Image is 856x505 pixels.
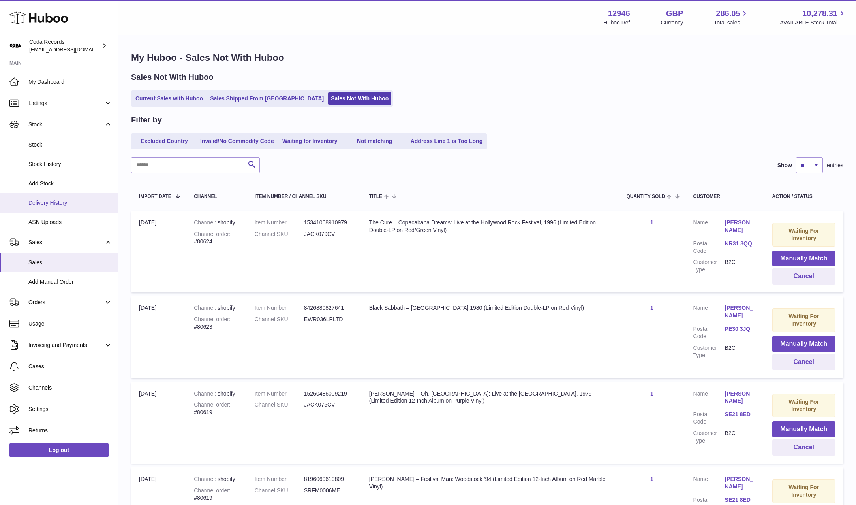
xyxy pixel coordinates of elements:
[304,304,353,312] dd: 8426880827641
[207,92,327,105] a: Sales Shipped From [GEOGRAPHIC_DATA]
[28,199,112,207] span: Delivery History
[197,135,277,148] a: Invalid/No Commodity Code
[28,160,112,168] span: Stock History
[304,390,353,398] dd: 15260486009219
[725,390,757,405] a: [PERSON_NAME]
[408,135,486,148] a: Address Line 1 is Too Long
[693,258,725,273] dt: Customer Type
[725,258,757,273] dd: B2C
[369,219,611,234] div: The Cure – Copacabana Dreams: Live at the Hollywood Rock Festival, 1996 (Limited Edition Double-L...
[772,251,835,267] button: Manually Match
[693,194,757,199] div: Customer
[304,487,353,494] dd: SRFM0006ME
[827,162,843,169] span: entries
[133,135,196,148] a: Excluded Country
[9,40,21,52] img: haz@pcatmedia.com
[369,475,611,490] div: [PERSON_NAME] – Festival Man: Woodstock ’94 (Limited Edition 12-Inch Album on Red Marble Vinyl)
[693,304,725,321] dt: Name
[772,439,835,456] button: Cancel
[789,399,819,413] strong: Waiting For Inventory
[194,305,218,311] strong: Channel
[772,421,835,437] button: Manually Match
[28,180,112,187] span: Add Stock
[650,219,653,226] a: 1
[194,230,239,245] div: #80624
[650,476,653,482] a: 1
[343,135,406,148] a: Not matching
[278,135,342,148] a: Waiting for Inventory
[28,100,104,107] span: Listings
[304,475,353,483] dd: 8196060610809
[28,141,112,149] span: Stock
[28,78,112,86] span: My Dashboard
[194,390,218,397] strong: Channel
[255,304,304,312] dt: Item Number
[194,194,239,199] div: Channel
[131,51,843,64] h1: My Huboo - Sales Not With Huboo
[255,487,304,494] dt: Channel SKU
[626,194,665,199] span: Quantity Sold
[650,305,653,311] a: 1
[693,344,725,359] dt: Customer Type
[725,344,757,359] dd: B2C
[255,194,353,199] div: Item Number / Channel SKU
[28,341,104,349] span: Invoicing and Payments
[714,8,749,26] a: 286.05 Total sales
[772,268,835,285] button: Cancel
[780,19,847,26] span: AVAILABLE Stock Total
[28,320,112,328] span: Usage
[28,299,104,306] span: Orders
[255,219,304,226] dt: Item Number
[650,390,653,397] a: 1
[255,316,304,323] dt: Channel SKU
[328,92,391,105] a: Sales Not With Huboo
[131,296,186,378] td: [DATE]
[131,211,186,292] td: [DATE]
[255,475,304,483] dt: Item Number
[304,219,353,226] dd: 15341068910979
[789,484,819,498] strong: Waiting For Inventory
[194,476,218,482] strong: Channel
[28,219,112,226] span: ASN Uploads
[194,487,239,502] div: #80619
[693,411,725,426] dt: Postal Code
[369,304,611,312] div: Black Sabbath – [GEOGRAPHIC_DATA] 1980 (Limited Edition Double-LP on Red Vinyl)
[28,239,104,246] span: Sales
[304,401,353,409] dd: JACK075CV
[255,230,304,238] dt: Channel SKU
[693,390,725,407] dt: Name
[780,8,847,26] a: 10,278.31 AVAILABLE Stock Total
[772,194,835,199] div: Action / Status
[369,390,611,405] div: [PERSON_NAME] – Oh, [GEOGRAPHIC_DATA]: Live at the [GEOGRAPHIC_DATA], 1979 (Limited Edition 12-In...
[28,121,104,128] span: Stock
[725,304,757,319] a: [PERSON_NAME]
[608,8,630,19] strong: 12946
[716,8,740,19] span: 286.05
[725,219,757,234] a: [PERSON_NAME]
[131,115,162,125] h2: Filter by
[789,313,819,327] strong: Waiting For Inventory
[28,259,112,266] span: Sales
[802,8,837,19] span: 10,278.31
[604,19,630,26] div: Huboo Ref
[194,401,231,408] strong: Channel order
[304,230,353,238] dd: JACK079CV
[725,411,757,418] a: SE21 8ED
[28,427,112,434] span: Returns
[255,390,304,398] dt: Item Number
[28,405,112,413] span: Settings
[725,430,757,445] dd: B2C
[714,19,749,26] span: Total sales
[131,72,214,83] h2: Sales Not With Huboo
[194,231,231,237] strong: Channel order
[725,496,757,504] a: SE21 8ED
[194,475,239,483] div: shopify
[194,304,239,312] div: shopify
[666,8,683,19] strong: GBP
[28,278,112,286] span: Add Manual Order
[194,390,239,398] div: shopify
[725,325,757,333] a: PE30 3JQ
[28,363,112,370] span: Cases
[28,384,112,392] span: Channels
[9,443,109,457] a: Log out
